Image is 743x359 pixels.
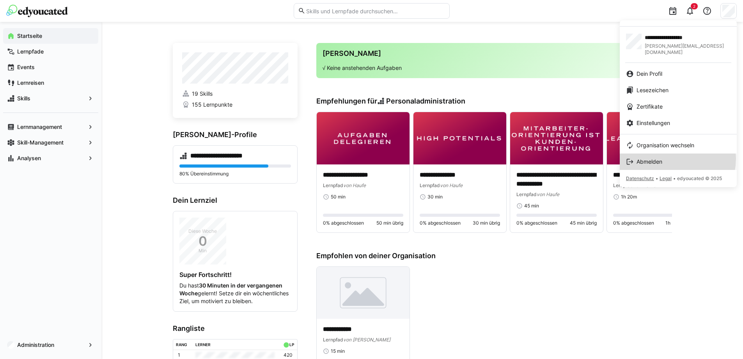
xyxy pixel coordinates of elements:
[637,158,662,166] span: Abmelden
[637,103,663,111] span: Zertifikate
[626,175,654,181] span: Datenschutz
[637,86,669,94] span: Lesezeichen
[637,70,662,78] span: Dein Profil
[656,175,658,181] span: •
[673,175,676,181] span: •
[677,175,722,181] span: edyoucated © 2025
[637,141,694,149] span: Organisation wechseln
[645,43,731,55] span: [PERSON_NAME][EMAIL_ADDRESS][DOMAIN_NAME]
[660,175,672,181] span: Legal
[637,119,670,127] span: Einstellungen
